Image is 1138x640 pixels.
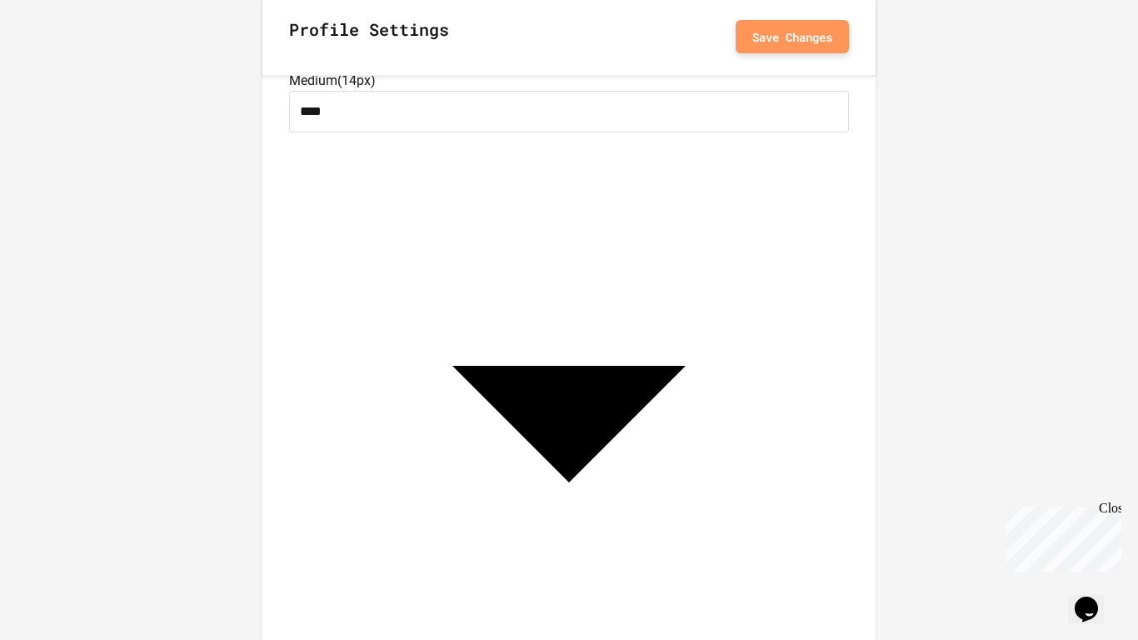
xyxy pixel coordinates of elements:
div: Chat with us now!Close [7,7,115,106]
button: Save Changes [736,20,849,53]
h2: Profile Settings [289,17,449,58]
iframe: chat widget [1000,501,1121,572]
div: Medium ( 14px ) [289,71,849,91]
iframe: chat widget [1068,573,1121,623]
